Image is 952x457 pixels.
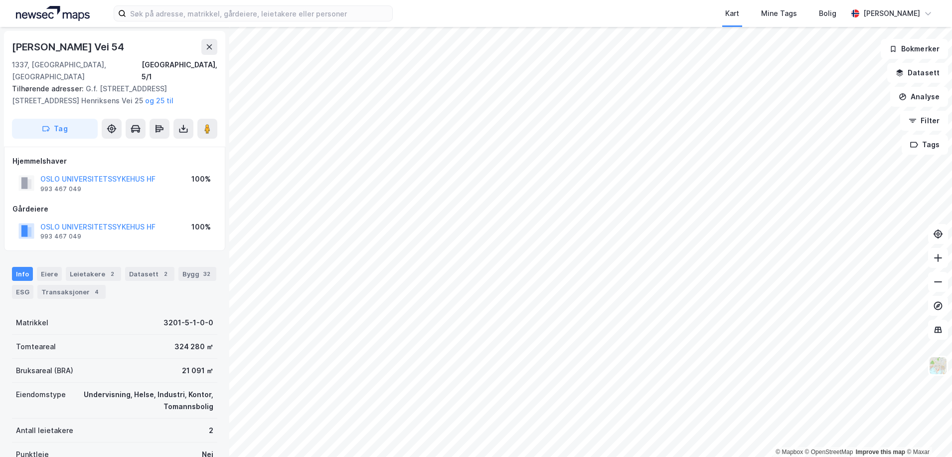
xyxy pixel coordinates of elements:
img: logo.a4113a55bc3d86da70a041830d287a7e.svg [16,6,90,21]
div: [GEOGRAPHIC_DATA], 5/1 [142,59,217,83]
div: 2 [160,269,170,279]
div: Matrikkel [16,317,48,329]
div: Bolig [819,7,836,19]
div: 32 [201,269,212,279]
div: 21 091 ㎡ [182,365,213,377]
div: 4 [92,287,102,297]
div: 100% [191,221,211,233]
button: Datasett [887,63,948,83]
div: Bruksareal (BRA) [16,365,73,377]
div: 2 [107,269,117,279]
a: Improve this map [856,449,905,456]
div: 993 467 049 [40,232,81,240]
div: Mine Tags [761,7,797,19]
button: Analyse [890,87,948,107]
div: Hjemmelshaver [12,155,217,167]
button: Tags [902,135,948,155]
div: 1337, [GEOGRAPHIC_DATA], [GEOGRAPHIC_DATA] [12,59,142,83]
div: Antall leietakere [16,425,73,437]
div: 324 280 ㎡ [174,341,213,353]
button: Tag [12,119,98,139]
button: Bokmerker [881,39,948,59]
div: 3201-5-1-0-0 [163,317,213,329]
div: [PERSON_NAME] Vei 54 [12,39,126,55]
div: 2 [209,425,213,437]
div: Info [12,267,33,281]
div: Tomteareal [16,341,56,353]
div: G.f. [STREET_ADDRESS] [STREET_ADDRESS] Henriksens Vei 25 [12,83,209,107]
div: Kart [725,7,739,19]
div: 100% [191,173,211,185]
div: Gårdeiere [12,203,217,215]
span: Tilhørende adresser: [12,84,86,93]
input: Søk på adresse, matrikkel, gårdeiere, leietakere eller personer [126,6,392,21]
a: Mapbox [776,449,803,456]
iframe: Chat Widget [902,409,952,457]
div: Transaksjoner [37,285,106,299]
button: Filter [900,111,948,131]
div: Eiendomstype [16,389,66,401]
div: 993 467 049 [40,185,81,193]
div: Eiere [37,267,62,281]
div: Undervisning, Helse, Industri, Kontor, Tomannsbolig [78,389,213,413]
img: Z [929,356,948,375]
a: OpenStreetMap [805,449,853,456]
div: Bygg [178,267,216,281]
div: ESG [12,285,33,299]
div: Leietakere [66,267,121,281]
div: [PERSON_NAME] [863,7,920,19]
div: Datasett [125,267,174,281]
